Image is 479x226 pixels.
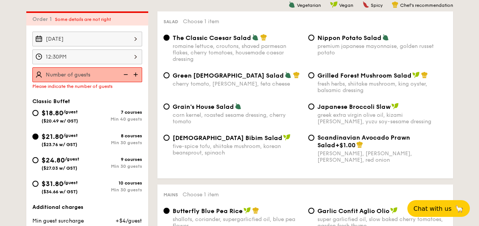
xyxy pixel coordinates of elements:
input: Japanese Broccoli Slawgreek extra virgin olive oil, kizami [PERSON_NAME], yuzu soy-sesame dressing [308,103,314,110]
input: Event date [32,32,142,46]
input: $18.80/guest($20.49 w/ GST)7 coursesMin 40 guests [32,110,38,116]
img: icon-vegan.f8ff3823.svg [244,207,251,214]
span: Grain's House Salad [173,103,234,110]
input: Scandinavian Avocado Prawn Salad+$1.00[PERSON_NAME], [PERSON_NAME], [PERSON_NAME], red onion [308,135,314,141]
span: /guest [63,109,78,115]
div: greek extra virgin olive oil, kizami [PERSON_NAME], yuzu soy-sesame dressing [317,112,447,125]
div: Min 30 guests [87,140,142,145]
span: Some details are not right [55,17,111,22]
input: Grilled Forest Mushroom Saladfresh herbs, shiitake mushroom, king oyster, balsamic dressing [308,72,314,78]
input: Green [DEMOGRAPHIC_DATA] Saladcherry tomato, [PERSON_NAME], feta cheese [163,72,170,78]
div: Please indicate the number of guests [32,84,142,89]
button: Chat with us🦙 [407,200,470,217]
img: icon-vegetarian.fe4039eb.svg [382,34,389,41]
img: icon-chef-hat.a58ddaea.svg [421,72,428,78]
span: ($34.66 w/ GST) [42,189,78,194]
div: fresh herbs, shiitake mushroom, king oyster, balsamic dressing [317,81,447,94]
span: Green [DEMOGRAPHIC_DATA] Salad [173,72,284,79]
span: 🦙 [455,204,464,213]
span: $31.80 [42,180,63,188]
div: 9 courses [87,157,142,162]
span: Chat with us [413,205,452,212]
input: $24.80/guest($27.03 w/ GST)9 coursesMin 30 guests [32,157,38,163]
img: icon-spicy.37a8142b.svg [362,1,369,8]
div: [PERSON_NAME], [PERSON_NAME], [PERSON_NAME], red onion [317,150,447,163]
span: +$1.00 [335,142,356,149]
div: 10 courses [87,180,142,186]
div: 7 courses [87,110,142,115]
img: icon-chef-hat.a58ddaea.svg [260,34,267,41]
div: five-spice tofu, shiitake mushroom, korean beansprout, spinach [173,143,302,156]
img: icon-vegetarian.fe4039eb.svg [235,103,242,110]
div: Min 30 guests [87,187,142,193]
input: Butterfly Blue Pea Riceshallots, coriander, supergarlicfied oil, blue pea flower [163,208,170,214]
span: Spicy [371,3,383,8]
span: Salad [163,19,178,24]
div: 8 courses [87,133,142,138]
img: icon-chef-hat.a58ddaea.svg [356,141,363,148]
span: Japanese Broccoli Slaw [317,103,391,110]
input: [DEMOGRAPHIC_DATA] Bibim Saladfive-spice tofu, shiitake mushroom, korean beansprout, spinach [163,135,170,141]
img: icon-add.58712e84.svg [131,67,142,82]
img: icon-chef-hat.a58ddaea.svg [392,1,399,8]
span: /guest [63,180,78,185]
input: Nippon Potato Saladpremium japanese mayonnaise, golden russet potato [308,35,314,41]
span: ($27.03 w/ GST) [42,166,77,171]
span: Choose 1 item [183,18,219,25]
span: Vegetarian [297,3,321,8]
span: Butterfly Blue Pea Rice [173,207,243,215]
span: +$4/guest [115,218,142,224]
span: Mains [163,192,178,197]
span: Min guest surcharge [32,218,84,224]
span: Order 1 [32,16,55,22]
span: $24.80 [42,156,65,164]
div: corn kernel, roasted sesame dressing, cherry tomato [173,112,302,125]
span: $21.80 [42,132,63,141]
img: icon-vegan.f8ff3823.svg [412,72,420,78]
span: Classic Buffet [32,98,70,105]
img: icon-reduce.1d2dbef1.svg [119,67,131,82]
span: $18.80 [42,109,63,117]
span: Nippon Potato Salad [317,34,381,41]
span: ($20.49 w/ GST) [42,118,78,124]
input: $21.80/guest($23.76 w/ GST)8 coursesMin 30 guests [32,134,38,140]
img: icon-vegetarian.fe4039eb.svg [288,1,295,8]
img: icon-vegan.f8ff3823.svg [390,207,398,214]
span: /guest [65,156,79,162]
span: The Classic Caesar Salad [173,34,251,41]
img: icon-vegan.f8ff3823.svg [330,1,338,8]
img: icon-vegan.f8ff3823.svg [283,134,291,141]
div: cherry tomato, [PERSON_NAME], feta cheese [173,81,302,87]
span: /guest [63,133,78,138]
div: Min 30 guests [87,164,142,169]
div: Additional charges [32,204,142,211]
input: $31.80/guest($34.66 w/ GST)10 coursesMin 30 guests [32,181,38,187]
span: Garlic Confit Aglio Olio [317,207,389,215]
div: romaine lettuce, croutons, shaved parmesan flakes, cherry tomatoes, housemade caesar dressing [173,43,302,62]
span: Chef's recommendation [400,3,453,8]
span: [DEMOGRAPHIC_DATA] Bibim Salad [173,134,282,142]
span: Choose 1 item [183,191,219,198]
span: Vegan [339,3,353,8]
span: Grilled Forest Mushroom Salad [317,72,412,79]
span: Scandinavian Avocado Prawn Salad [317,134,410,149]
input: Number of guests [32,67,142,82]
span: ($23.76 w/ GST) [42,142,77,147]
input: Garlic Confit Aglio Oliosuper garlicfied oil, slow baked cherry tomatoes, garden fresh thyme [308,208,314,214]
div: premium japanese mayonnaise, golden russet potato [317,43,447,56]
img: icon-vegetarian.fe4039eb.svg [252,34,259,41]
input: Grain's House Saladcorn kernel, roasted sesame dressing, cherry tomato [163,103,170,110]
input: Event time [32,49,142,64]
img: icon-chef-hat.a58ddaea.svg [252,207,259,214]
img: icon-vegetarian.fe4039eb.svg [285,72,292,78]
img: icon-vegan.f8ff3823.svg [391,103,399,110]
img: icon-chef-hat.a58ddaea.svg [293,72,300,78]
input: The Classic Caesar Saladromaine lettuce, croutons, shaved parmesan flakes, cherry tomatoes, house... [163,35,170,41]
div: Min 40 guests [87,116,142,122]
